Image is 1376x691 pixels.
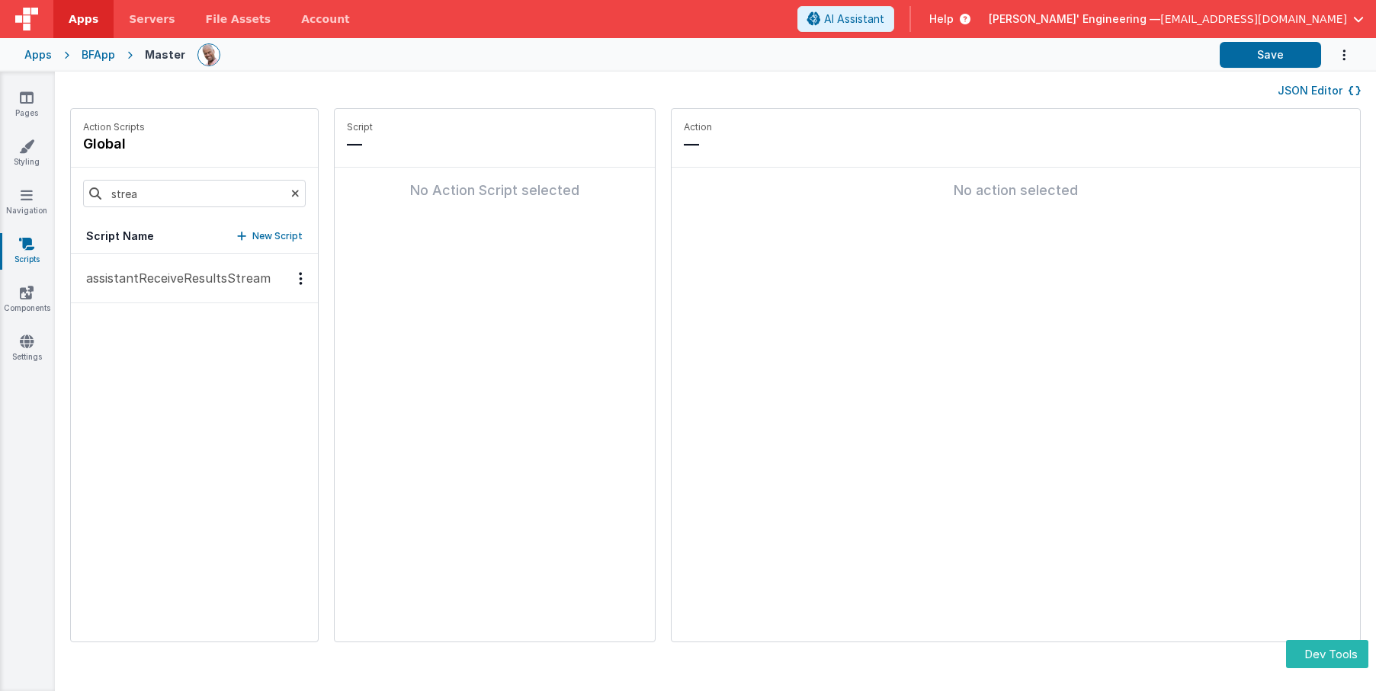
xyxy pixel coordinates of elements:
[1286,640,1368,668] button: Dev Tools
[797,6,894,32] button: AI Assistant
[86,229,154,244] h5: Script Name
[83,180,306,207] input: Search scripts
[83,121,145,133] p: Action Scripts
[129,11,175,27] span: Servers
[290,272,312,285] div: Options
[82,47,115,62] div: BFApp
[71,254,318,303] button: assistantReceiveResultsStream
[684,180,1348,201] div: No action selected
[347,133,643,155] p: —
[1160,11,1347,27] span: [EMAIL_ADDRESS][DOMAIN_NAME]
[252,229,303,244] p: New Script
[1220,42,1321,68] button: Save
[989,11,1160,27] span: [PERSON_NAME]' Engineering —
[237,229,303,244] button: New Script
[1321,40,1352,71] button: Options
[1278,83,1361,98] button: JSON Editor
[69,11,98,27] span: Apps
[77,269,271,287] p: assistantReceiveResultsStream
[824,11,884,27] span: AI Assistant
[206,11,271,27] span: File Assets
[989,11,1364,27] button: [PERSON_NAME]' Engineering — [EMAIL_ADDRESS][DOMAIN_NAME]
[347,121,643,133] p: Script
[145,47,185,62] div: Master
[684,133,1348,155] p: —
[684,121,1348,133] p: Action
[347,180,643,201] div: No Action Script selected
[24,47,52,62] div: Apps
[198,44,220,66] img: 11ac31fe5dc3d0eff3fbbbf7b26fa6e1
[929,11,954,27] span: Help
[83,133,145,155] h4: global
